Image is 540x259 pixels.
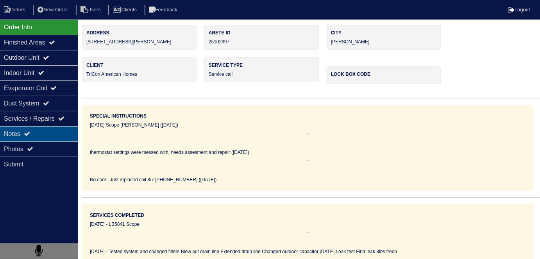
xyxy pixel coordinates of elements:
div: [DATE] Scope [PERSON_NAME] ([DATE]) [90,121,526,129]
li: Users [76,5,107,15]
div: [DATE] - Tested system and changed filters Blew out drain line Extended drain line Changed outdoo... [90,248,526,255]
label: Address [86,29,192,36]
a: Users [76,7,107,13]
label: Arete ID [209,29,315,36]
label: Services Completed [90,212,144,219]
li: New Order [33,5,74,15]
li: Clients [108,5,143,15]
div: thermostat settings were messed with, needs assesment and repair ([DATE]) [90,149,526,156]
div: 25102997 [204,25,319,50]
div: [DATE] - LB5841 Scope [90,221,526,228]
label: Special Instructions [90,113,147,120]
div: TriCon American Homes [82,57,197,82]
div: [STREET_ADDRESS][PERSON_NAME] [82,25,197,50]
label: City [331,29,437,36]
label: Client [86,62,192,69]
a: Logout [508,7,530,13]
a: New Order [33,7,74,13]
li: Feedback [145,5,184,15]
label: Service Type [209,62,315,69]
label: Lock box code [331,71,437,78]
div: [PERSON_NAME] [327,25,441,50]
div: No cool - Just replaced coil 8/7 [PHONE_NUMBER] ([DATE]) [90,176,526,183]
div: Service call [204,57,319,82]
a: Clients [108,7,143,13]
